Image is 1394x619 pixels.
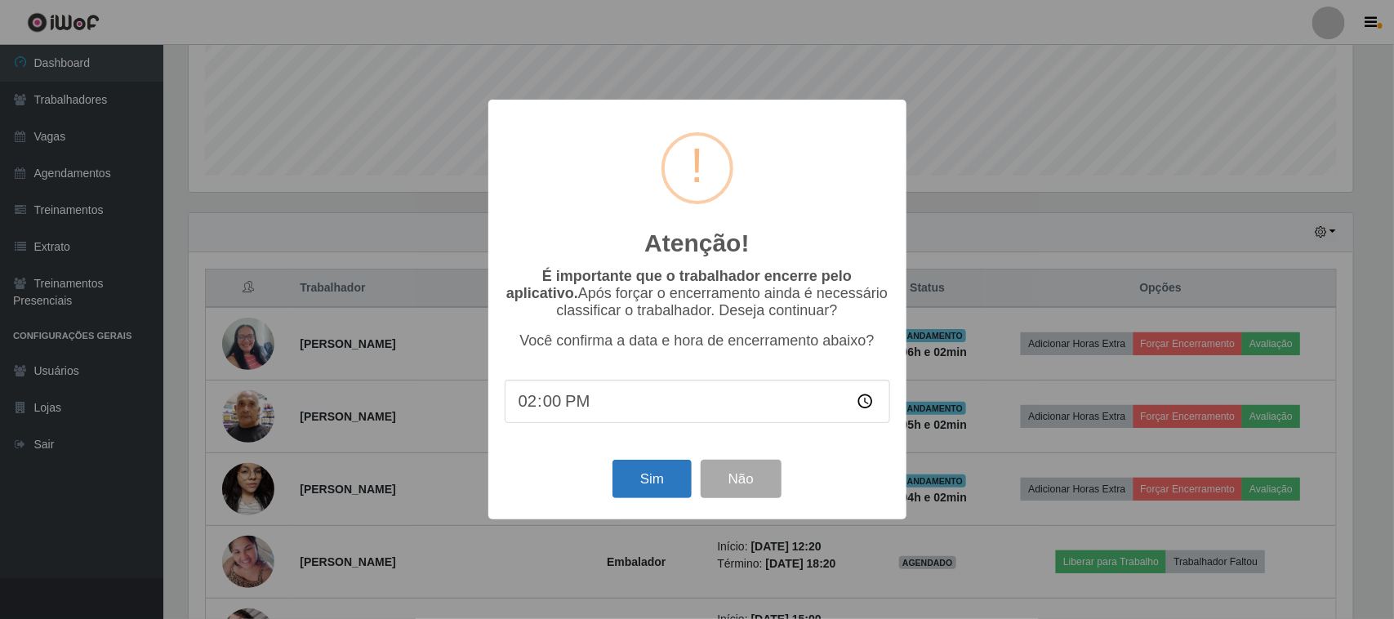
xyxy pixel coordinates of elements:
[506,268,852,301] b: É importante que o trabalhador encerre pelo aplicativo.
[701,460,782,498] button: Não
[505,268,890,319] p: Após forçar o encerramento ainda é necessário classificar o trabalhador. Deseja continuar?
[612,460,692,498] button: Sim
[644,229,749,258] h2: Atenção!
[505,332,890,350] p: Você confirma a data e hora de encerramento abaixo?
